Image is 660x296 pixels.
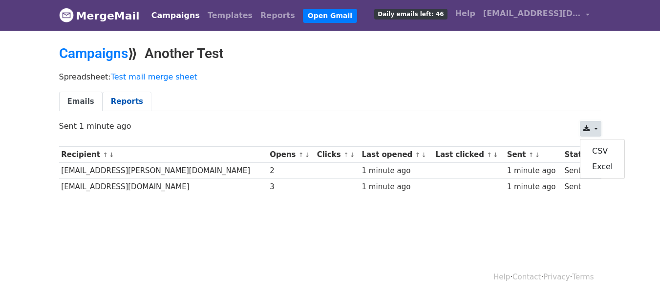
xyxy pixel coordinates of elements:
[493,273,510,281] a: Help
[507,181,560,193] div: 1 minute ago
[303,9,357,23] a: Open Gmail
[580,143,624,159] a: CSV
[59,72,601,82] p: Spreadsheet:
[374,9,447,20] span: Daily emails left: 46
[315,147,360,163] th: Clicks
[415,151,421,158] a: ↑
[103,151,108,158] a: ↑
[59,92,103,112] a: Emails
[370,4,451,23] a: Daily emails left: 46
[103,92,151,112] a: Reports
[148,6,204,25] a: Campaigns
[256,6,299,25] a: Reports
[304,151,310,158] a: ↓
[111,72,197,81] a: Test mail merge sheet
[529,151,534,158] a: ↑
[59,121,601,131] p: Sent 1 minute ago
[580,159,624,175] a: Excel
[493,151,498,158] a: ↓
[59,45,128,61] a: Campaigns
[479,4,594,27] a: [EMAIL_ADDRESS][DOMAIN_NAME]
[483,8,581,20] span: [EMAIL_ADDRESS][DOMAIN_NAME]
[343,151,349,158] a: ↑
[59,179,268,195] td: [EMAIL_ADDRESS][DOMAIN_NAME]
[362,181,431,193] div: 1 minute ago
[433,147,505,163] th: Last clicked
[270,165,312,177] div: 2
[512,273,541,281] a: Contact
[59,8,74,22] img: MergeMail logo
[421,151,426,158] a: ↓
[109,151,114,158] a: ↓
[204,6,256,25] a: Templates
[360,147,433,163] th: Last opened
[270,181,312,193] div: 3
[59,147,268,163] th: Recipient
[59,163,268,179] td: [EMAIL_ADDRESS][PERSON_NAME][DOMAIN_NAME]
[267,147,314,163] th: Opens
[534,151,540,158] a: ↓
[350,151,355,158] a: ↓
[298,151,304,158] a: ↑
[362,165,431,177] div: 1 minute ago
[572,273,594,281] a: Terms
[505,147,562,163] th: Sent
[487,151,492,158] a: ↑
[562,163,596,179] td: Sent
[451,4,479,23] a: Help
[507,165,560,177] div: 1 minute ago
[59,45,601,62] h2: ⟫ Another Test
[543,273,570,281] a: Privacy
[562,179,596,195] td: Sent
[562,147,596,163] th: Status
[59,5,140,26] a: MergeMail
[611,249,660,296] iframe: Chat Widget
